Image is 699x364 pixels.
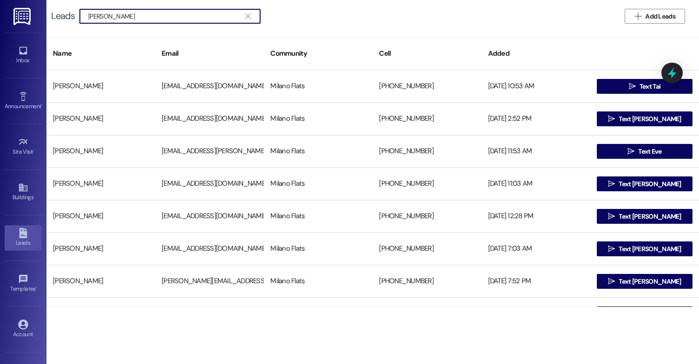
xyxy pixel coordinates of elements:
div: [PHONE_NUMBER] [372,240,481,258]
div: Milano Flats [264,110,372,128]
div: [PERSON_NAME] [46,240,155,258]
div: [PERSON_NAME] [46,77,155,96]
div: Name [46,42,155,65]
div: Leads [51,11,75,21]
span: Text [PERSON_NAME] [619,244,681,254]
div: Milano Flats [264,142,372,161]
img: ResiDesk Logo [13,8,33,25]
div: Milano Flats [264,240,372,258]
div: [PERSON_NAME][EMAIL_ADDRESS][DOMAIN_NAME] [155,272,264,291]
button: Text [PERSON_NAME] [597,209,692,224]
i:  [608,180,615,188]
div: [PHONE_NUMBER] [372,110,481,128]
i:  [608,278,615,285]
div: [EMAIL_ADDRESS][DOMAIN_NAME] [155,77,264,96]
div: Added [482,42,590,65]
button: Text [PERSON_NAME] [597,176,692,191]
span: Text [PERSON_NAME] [619,114,681,124]
div: Email [155,42,264,65]
span: Text [PERSON_NAME] [619,212,681,221]
a: Account [5,317,42,342]
button: Text [PERSON_NAME] [597,111,692,126]
div: [EMAIL_ADDRESS][DOMAIN_NAME] [155,207,264,226]
i:  [627,148,634,155]
input: Search name/email/community (quotes for exact match e.g. "John Smith") [88,10,241,23]
i:  [629,83,636,90]
span: • [41,102,43,108]
a: Inbox [5,43,42,68]
span: Text [PERSON_NAME] [619,277,681,286]
div: Cell [372,42,481,65]
div: [PERSON_NAME] [46,110,155,128]
span: Text Eve [638,147,661,156]
span: • [33,147,35,154]
div: Milano Flats [264,305,372,323]
div: [DATE] 11:03 AM [482,175,590,193]
div: [PHONE_NUMBER] [372,207,481,226]
div: Milano Flats [264,207,372,226]
div: [PERSON_NAME] [46,175,155,193]
i:  [608,245,615,253]
button: Text [PERSON_NAME] [597,306,692,321]
div: Milano Flats [264,272,372,291]
button: Add Leads [625,9,685,24]
button: Text [PERSON_NAME] [597,274,692,289]
i:  [245,13,250,20]
div: [DATE] 10:53 AM [482,77,590,96]
div: [DATE] 7:03 AM [482,240,590,258]
span: • [36,284,37,291]
button: Clear text [241,9,255,23]
div: [DATE] 11:53 AM [482,142,590,161]
span: Text Tai [640,82,660,91]
div: [EMAIL_ADDRESS][DOMAIN_NAME] [155,175,264,193]
div: Community [264,42,372,65]
button: Text Tai [597,79,692,94]
div: [PERSON_NAME] [46,207,155,226]
div: [EMAIL_ADDRESS][PERSON_NAME][DOMAIN_NAME] [155,305,264,323]
span: Text [PERSON_NAME] [619,179,681,189]
i:  [634,13,641,20]
div: [PHONE_NUMBER] [372,272,481,291]
div: [DATE] 2:52 PM [482,110,590,128]
button: Text Eve [597,144,692,159]
div: [EMAIL_ADDRESS][DOMAIN_NAME] [155,110,264,128]
div: [DATE] 12:28 PM [482,207,590,226]
a: Leads [5,225,42,250]
div: [PHONE_NUMBER] [372,175,481,193]
div: [EMAIL_ADDRESS][PERSON_NAME][DOMAIN_NAME] [155,142,264,161]
span: Add Leads [645,12,675,21]
div: [PERSON_NAME] [46,272,155,291]
div: [PHONE_NUMBER] [372,142,481,161]
div: [PHONE_NUMBER] [372,77,481,96]
div: [PERSON_NAME] [46,305,155,323]
i:  [608,115,615,123]
div: [PHONE_NUMBER] [372,305,481,323]
div: [PERSON_NAME] [46,142,155,161]
a: Templates • [5,271,42,296]
div: [DATE] 7:52 PM [482,272,590,291]
div: Milano Flats [264,77,372,96]
i:  [608,213,615,220]
a: Site Visit • [5,134,42,159]
div: [EMAIL_ADDRESS][DOMAIN_NAME] [155,240,264,258]
button: Text [PERSON_NAME] [597,241,692,256]
div: Milano Flats [264,175,372,193]
a: Buildings [5,180,42,205]
div: [DATE] 7:03 AM [482,305,590,323]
